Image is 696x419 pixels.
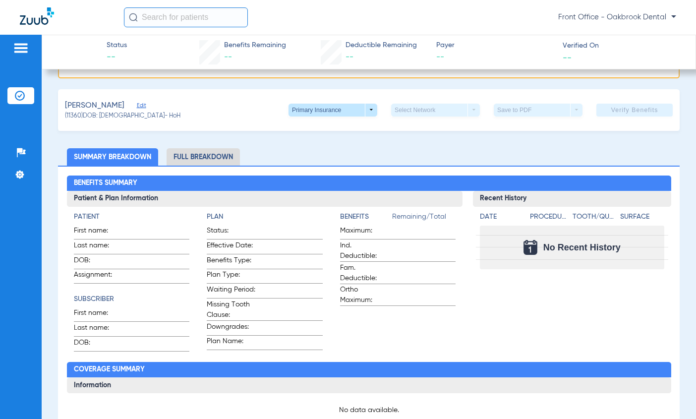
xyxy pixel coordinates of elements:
span: Last name: [74,240,122,254]
span: Ortho Maximum: [340,285,389,305]
span: Effective Date: [207,240,255,254]
span: -- [107,51,127,63]
h3: Patient & Plan Information [67,191,463,207]
p: No data available. [74,405,664,415]
span: Assignment: [74,270,122,283]
span: Fam. Deductible: [340,263,389,284]
span: Remaining/Total [392,212,456,226]
span: Plan Name: [207,336,255,350]
span: [PERSON_NAME] [65,100,124,112]
span: Edit [137,102,146,112]
h3: Recent History [473,191,671,207]
span: Benefits Remaining [224,40,286,51]
iframe: Chat Widget [646,371,696,419]
span: Status [107,40,127,51]
h3: Information [67,377,671,393]
img: hamburger-icon [13,42,29,54]
span: Missing Tooth Clause: [207,299,255,320]
h4: Benefits [340,212,392,222]
h4: Tooth/Quad [573,212,617,222]
span: Verified On [563,41,680,51]
span: Front Office - Oakbrook Dental [558,12,676,22]
h4: Subscriber [74,294,190,304]
span: Last name: [74,323,122,336]
span: Payer [436,40,554,51]
span: Benefits Type: [207,255,255,269]
span: DOB: [74,338,122,351]
span: No Recent History [543,242,621,252]
h4: Plan [207,212,323,222]
span: DOB: [74,255,122,269]
app-breakdown-title: Benefits [340,212,392,226]
h2: Coverage Summary [67,362,671,378]
span: -- [346,53,353,61]
input: Search for patients [124,7,248,27]
span: Ind. Deductible: [340,240,389,261]
span: Downgrades: [207,322,255,335]
app-breakdown-title: Date [480,212,522,226]
h4: Patient [74,212,190,222]
app-breakdown-title: Procedure [530,212,569,226]
span: Plan Type: [207,270,255,283]
app-breakdown-title: Tooth/Quad [573,212,617,226]
span: Waiting Period: [207,285,255,298]
li: Full Breakdown [167,148,240,166]
img: Zuub Logo [20,7,54,25]
span: -- [563,52,572,62]
h4: Surface [620,212,664,222]
img: Calendar [523,240,537,255]
h4: Procedure [530,212,569,222]
span: Status: [207,226,255,239]
app-breakdown-title: Surface [620,212,664,226]
span: -- [436,51,554,63]
span: Deductible Remaining [346,40,417,51]
span: First name: [74,308,122,321]
h4: Date [480,212,522,222]
span: Maximum: [340,226,389,239]
li: Summary Breakdown [67,148,158,166]
h2: Benefits Summary [67,176,671,191]
img: Search Icon [129,13,138,22]
span: (11360) DOB: [DEMOGRAPHIC_DATA] - HoH [65,112,180,121]
span: -- [224,53,232,61]
span: First name: [74,226,122,239]
button: Primary Insurance [289,104,377,117]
